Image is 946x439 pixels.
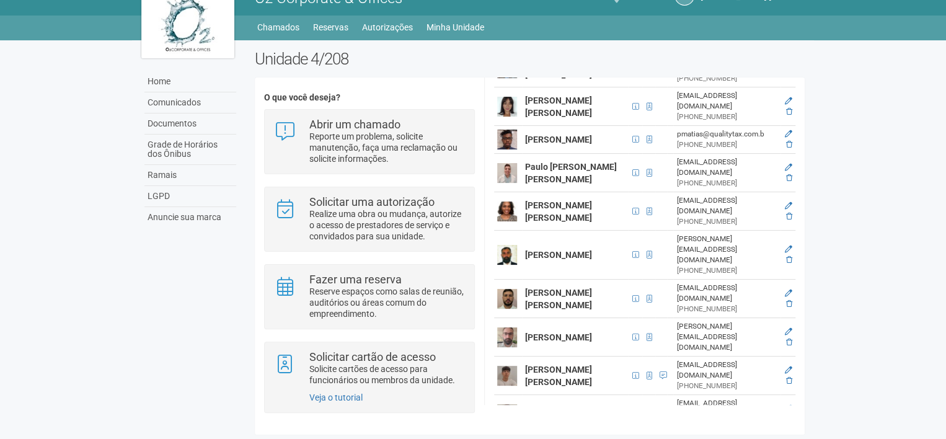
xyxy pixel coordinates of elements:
img: user.png [497,404,517,424]
div: [PHONE_NUMBER] [676,73,777,84]
div: [PHONE_NUMBER] [676,178,777,188]
div: pmatias@qualitytax.com.b [676,129,777,140]
img: user.png [497,130,517,149]
a: Home [144,71,236,92]
a: Editar membro [785,327,792,336]
strong: Solicitar uma autorização [309,195,435,208]
div: [PHONE_NUMBER] [676,112,777,122]
a: Editar membro [785,404,792,413]
a: Solicitar cartão de acesso Solicite cartões de acesso para funcionários ou membros da unidade. [274,352,464,386]
strong: Abrir um chamado [309,118,400,131]
div: [EMAIL_ADDRESS][DOMAIN_NAME] [676,283,777,304]
a: Autorizações [362,19,413,36]
a: Veja o tutorial [309,392,363,402]
img: user.png [497,327,517,347]
a: Excluir membro [786,174,792,182]
p: Realize uma obra ou mudança, autorize o acesso de prestadores de serviço e convidados para sua un... [309,208,465,242]
a: Excluir membro [786,255,792,264]
p: Reserve espaços como salas de reunião, auditórios ou áreas comum do empreendimento. [309,286,465,319]
strong: [PERSON_NAME] [PERSON_NAME] [525,57,592,79]
div: [EMAIL_ADDRESS][DOMAIN_NAME] [676,157,777,178]
img: user.png [497,245,517,265]
img: user.png [497,202,517,221]
div: [EMAIL_ADDRESS][DOMAIN_NAME] [676,91,777,112]
div: [PERSON_NAME][EMAIL_ADDRESS][DOMAIN_NAME] [676,234,777,265]
img: user.png [497,163,517,183]
a: Excluir membro [786,69,792,78]
a: Excluir membro [786,212,792,221]
a: Editar membro [785,97,792,105]
h2: Unidade 4/208 [255,50,805,68]
a: Editar membro [785,130,792,138]
a: Excluir membro [786,338,792,347]
a: Minha Unidade [427,19,484,36]
strong: [PERSON_NAME] [PERSON_NAME] [525,365,592,387]
strong: Paulo [PERSON_NAME] [PERSON_NAME] [525,162,617,184]
strong: Solicitar cartão de acesso [309,350,436,363]
a: Ramais [144,165,236,186]
div: [EMAIL_ADDRESS][DOMAIN_NAME] [676,195,777,216]
div: [EMAIL_ADDRESS][DOMAIN_NAME] [676,360,777,381]
a: Editar membro [785,245,792,254]
a: Excluir membro [786,107,792,116]
a: Excluir membro [786,140,792,149]
a: Solicitar uma autorização Realize uma obra ou mudança, autorize o acesso de prestadores de serviç... [274,197,464,242]
div: [PHONE_NUMBER] [676,140,777,150]
a: Editar membro [785,289,792,298]
a: Abrir um chamado Reporte um problema, solicite manutenção, faça uma reclamação ou solicite inform... [274,119,464,164]
div: [PHONE_NUMBER] [676,265,777,276]
strong: [PERSON_NAME] [PERSON_NAME] [525,288,592,310]
a: Excluir membro [786,299,792,308]
strong: [PERSON_NAME] [PERSON_NAME] [525,200,592,223]
div: [PHONE_NUMBER] [676,216,777,227]
a: Editar membro [785,163,792,172]
a: Fazer uma reserva Reserve espaços como salas de reunião, auditórios ou áreas comum do empreendime... [274,274,464,319]
strong: [PERSON_NAME] [525,135,592,144]
strong: [PERSON_NAME] [PERSON_NAME] [525,95,592,118]
div: [EMAIL_ADDRESS][DOMAIN_NAME] [676,398,777,419]
img: user.png [497,97,517,117]
a: LGPD [144,186,236,207]
strong: [PERSON_NAME] [525,250,592,260]
a: Documentos [144,113,236,135]
strong: Fazer uma reserva [309,273,402,286]
p: Solicite cartões de acesso para funcionários ou membros da unidade. [309,363,465,386]
p: Reporte um problema, solicite manutenção, faça uma reclamação ou solicite informações. [309,131,465,164]
div: [PHONE_NUMBER] [676,381,777,391]
div: [PERSON_NAME][EMAIL_ADDRESS][DOMAIN_NAME] [676,321,777,353]
a: Editar membro [785,202,792,210]
img: user.png [497,289,517,309]
strong: [PERSON_NAME] [525,332,592,342]
h4: O que você deseja? [264,93,474,102]
img: user.png [497,366,517,386]
a: Chamados [257,19,299,36]
a: Excluir membro [786,376,792,385]
a: Anuncie sua marca [144,207,236,228]
a: Comunicados [144,92,236,113]
a: Reservas [313,19,348,36]
div: [PHONE_NUMBER] [676,304,777,314]
a: Editar membro [785,366,792,375]
a: Grade de Horários dos Ônibus [144,135,236,165]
